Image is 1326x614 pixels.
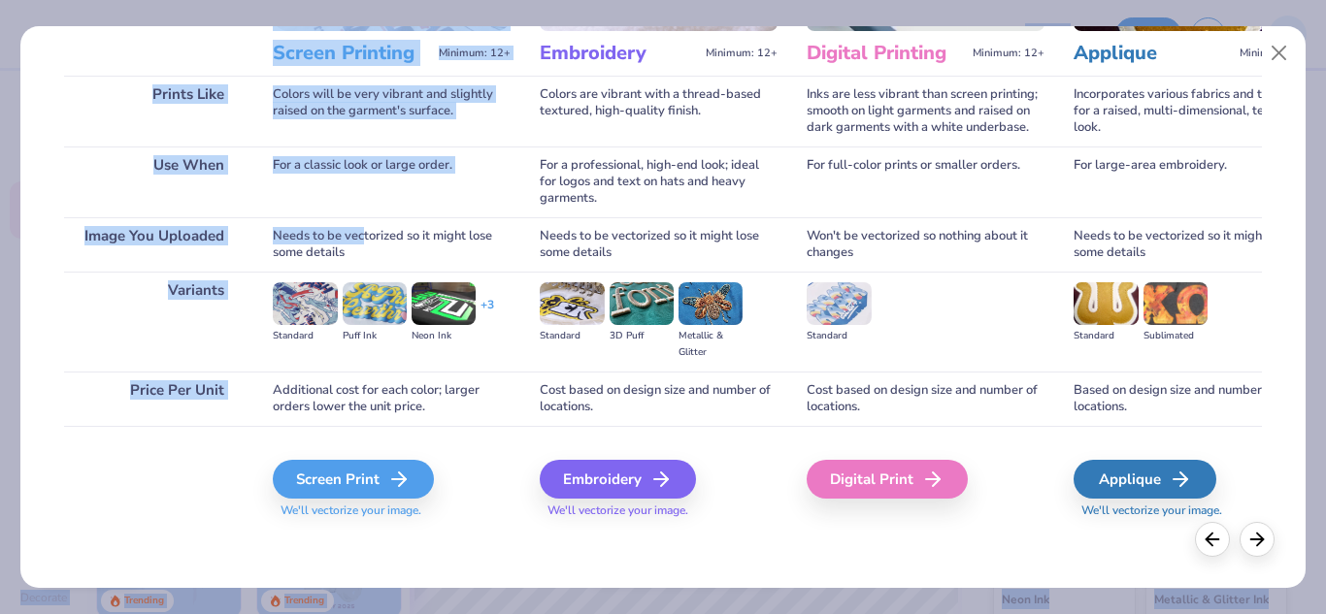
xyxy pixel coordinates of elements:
[64,272,244,372] div: Variants
[64,217,244,272] div: Image You Uploaded
[412,328,476,344] div: Neon Ink
[540,217,778,272] div: Needs to be vectorized so it might lose some details
[64,146,244,217] div: Use When
[343,328,407,344] div: Puff Ink
[1074,76,1311,146] div: Incorporates various fabrics and threads for a raised, multi-dimensional, textured look.
[540,502,778,519] span: We'll vectorize your image.
[343,282,407,325] img: Puff Ink
[1144,282,1208,325] img: Sublimated
[1074,146,1311,217] div: For large-area embroidery.
[1074,282,1138,325] img: Standard
[973,47,1044,60] span: Minimum: 12+
[679,328,743,361] div: Metallic & Glitter
[1074,328,1138,344] div: Standard
[807,76,1044,146] div: Inks are less vibrant than screen printing; smooth on light garments and raised on dark garments ...
[64,76,244,146] div: Prints Like
[1260,35,1297,72] button: Close
[807,41,965,66] h3: Digital Printing
[610,328,674,344] div: 3D Puff
[1240,47,1311,60] span: Minimum: 12+
[679,282,743,325] img: Metallic & Glitter
[540,146,778,217] div: For a professional, high-end look; ideal for logos and text on hats and heavy garments.
[540,282,604,325] img: Standard
[540,76,778,146] div: Colors are vibrant with a thread-based textured, high-quality finish.
[807,146,1044,217] div: For full-color prints or smaller orders.
[273,282,337,325] img: Standard
[1074,460,1216,499] div: Applique
[439,47,511,60] span: Minimum: 12+
[273,460,434,499] div: Screen Print
[273,502,511,519] span: We'll vectorize your image.
[807,217,1044,272] div: Won't be vectorized so nothing about it changes
[273,76,511,146] div: Colors will be very vibrant and slightly raised on the garment's surface.
[1074,41,1232,66] h3: Applique
[1144,328,1208,344] div: Sublimated
[610,282,674,325] img: 3D Puff
[807,282,871,325] img: Standard
[481,297,494,330] div: + 3
[273,328,337,344] div: Standard
[706,47,778,60] span: Minimum: 12+
[807,372,1044,426] div: Cost based on design size and number of locations.
[540,372,778,426] div: Cost based on design size and number of locations.
[1074,217,1311,272] div: Needs to be vectorized so it might lose some details
[807,328,871,344] div: Standard
[540,41,698,66] h3: Embroidery
[540,460,696,499] div: Embroidery
[273,41,431,66] h3: Screen Printing
[273,372,511,426] div: Additional cost for each color; larger orders lower the unit price.
[540,328,604,344] div: Standard
[64,372,244,426] div: Price Per Unit
[273,146,511,217] div: For a classic look or large order.
[807,460,968,499] div: Digital Print
[412,282,476,325] img: Neon Ink
[1074,372,1311,426] div: Based on design size and number of locations.
[273,217,511,272] div: Needs to be vectorized so it might lose some details
[1074,502,1311,519] span: We'll vectorize your image.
